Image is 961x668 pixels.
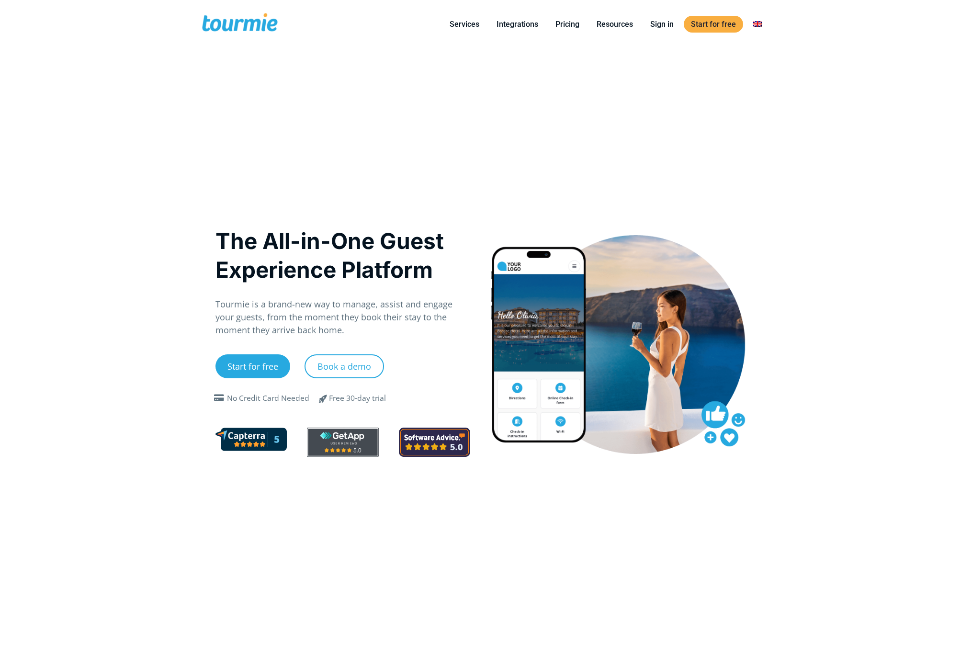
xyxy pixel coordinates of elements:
a: Services [442,18,486,30]
a: Resources [589,18,640,30]
p: Tourmie is a brand-new way to manage, assist and engage your guests, from the moment they book th... [215,298,471,337]
a: Pricing [548,18,587,30]
h1: The All-in-One Guest Experience Platform [215,226,471,284]
span:  [312,393,335,404]
a: Start for free [684,16,743,33]
a: Start for free [215,354,290,378]
a: Book a demo [305,354,384,378]
span:  [212,394,227,402]
div: No Credit Card Needed [227,393,309,404]
a: Integrations [489,18,545,30]
a: Sign in [643,18,681,30]
div: Free 30-day trial [329,393,386,404]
